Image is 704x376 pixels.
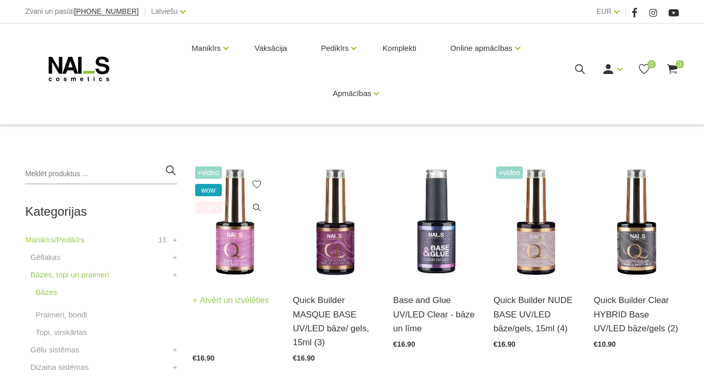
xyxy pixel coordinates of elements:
[374,24,425,73] a: Komplekti
[25,5,139,18] div: Zvani un pasūti
[666,63,679,76] a: 0
[638,63,651,76] a: 0
[676,60,684,68] span: 0
[246,24,295,73] a: Vaksācija
[25,234,84,246] a: Manikīrs/Pedikīrs
[195,184,222,196] span: wow
[493,293,578,335] a: Quick Builder NUDE BASE UV/LED bāze/gels, 15ml (4)
[173,234,177,246] a: +
[333,73,371,114] a: Apmācības
[30,251,60,264] a: Gēllakas
[648,60,656,68] span: 0
[74,8,139,15] a: [PHONE_NUMBER]
[173,344,177,356] a: +
[293,293,377,349] a: Quick Builder MASQUE BASE UV/LED bāze/ gels, 15ml (3)
[35,309,87,321] a: Praimeri, bondi
[30,344,79,356] a: Gēlu sistēmas
[158,234,167,246] span: 11
[30,269,109,281] a: Bāzes, topi un praimeri
[35,286,57,298] a: Bāzes
[173,251,177,264] a: +
[25,205,177,218] h2: Kategorijas
[594,164,678,280] img: Klientu iemīļotajai Rubber bāzei esam mainījuši nosaukumu uz Quick Builder Clear HYBRID Base UV/L...
[393,293,478,335] a: Base and Glue UV/LED Clear - bāze un līme
[193,164,277,280] img: Šī brīža iemīlētākais produkts, kas nepieviļ nevienu meistaru.Perfektas noturības kamuflāžas bāze...
[173,269,177,281] a: +
[393,340,415,348] span: €16.90
[151,5,178,17] a: Latviešu
[450,28,512,69] a: Online apmācības
[193,293,269,308] a: Atvērt un izvēlēties
[144,5,146,18] span: |
[594,293,678,335] a: Quick Builder Clear HYBRID Base UV/LED bāze/gels (2)
[594,340,616,348] span: €10.90
[74,7,139,15] span: [PHONE_NUMBER]
[293,164,377,280] img: Quick Masque base – viegli maskējoša bāze/gels. Šī bāze/gels ir unikāls produkts ar daudz izmanto...
[193,354,215,362] span: €16.90
[293,354,315,362] span: €16.90
[25,164,177,184] input: Meklēt produktus ...
[597,5,612,17] a: EUR
[493,340,516,348] span: €16.90
[321,28,349,69] a: Pedikīrs
[624,5,626,18] span: |
[30,361,88,373] a: Dizaina sistēmas
[192,28,221,69] a: Manikīrs
[35,326,87,339] a: Topi, virskārtas
[195,166,222,179] span: +Video
[173,361,177,373] a: +
[496,166,523,179] span: +Video
[493,164,578,280] img: Lieliskas noturības kamuflējošā bāze/gels, kas ir saudzīga pret dabīgo nagu un nebojā naga plātni...
[393,164,478,280] img: Līme tipšiem un bāze naga pārklājumam – 2in1. Inovatīvs produkts! Izmantojams kā līme tipšu pielī...
[195,201,222,214] span: top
